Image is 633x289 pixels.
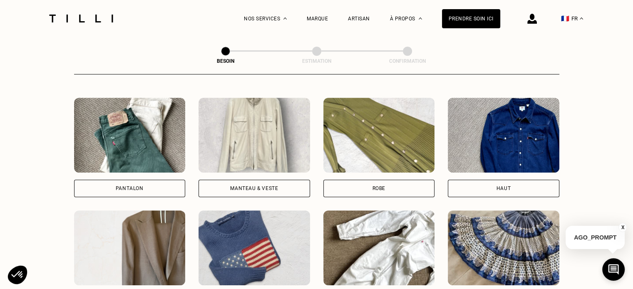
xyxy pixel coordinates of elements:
div: Haut [496,186,511,191]
img: Tilli retouche votre Tailleur [74,210,186,285]
div: Besoin [184,58,267,64]
img: menu déroulant [580,17,583,20]
img: Tilli retouche votre Combinaison [323,210,435,285]
img: icône connexion [527,14,537,24]
img: Tilli retouche votre Manteau & Veste [199,98,310,173]
img: Tilli retouche votre Robe [323,98,435,173]
a: Prendre soin ici [442,9,500,28]
div: Robe [372,186,385,191]
p: AGO_PROMPT [566,226,625,249]
img: Tilli retouche votre Pull & gilet [199,210,310,285]
div: Estimation [275,58,358,64]
img: Tilli retouche votre Jupe [448,210,559,285]
img: Logo du service de couturière Tilli [46,15,116,22]
span: 🇫🇷 [561,15,569,22]
img: Tilli retouche votre Pantalon [74,98,186,173]
img: Menu déroulant [283,17,287,20]
a: Artisan [348,16,370,22]
div: Manteau & Veste [230,186,278,191]
a: Marque [307,16,328,22]
img: Menu déroulant à propos [419,17,422,20]
div: Confirmation [366,58,449,64]
img: Tilli retouche votre Haut [448,98,559,173]
div: Pantalon [116,186,144,191]
button: X [618,223,627,232]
